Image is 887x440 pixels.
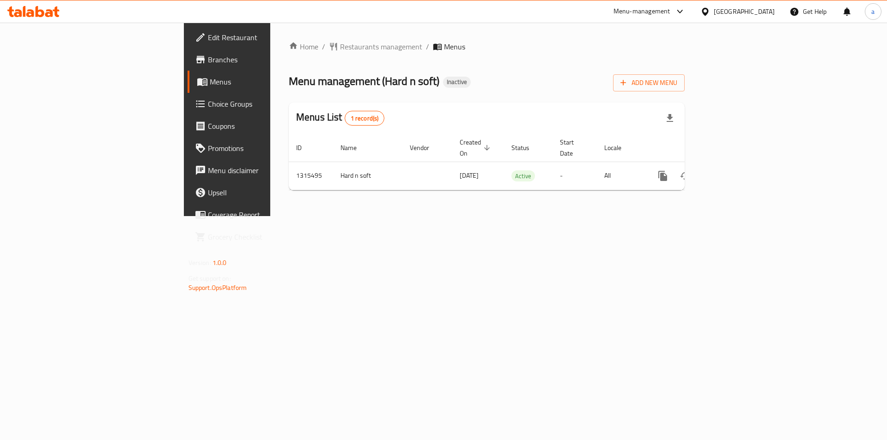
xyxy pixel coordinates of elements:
[296,110,384,126] h2: Menus List
[553,162,597,190] td: -
[213,257,227,269] span: 1.0.0
[333,162,402,190] td: Hard n soft
[340,142,369,153] span: Name
[188,159,332,181] a: Menu disclaimer
[340,41,422,52] span: Restaurants management
[714,6,775,17] div: [GEOGRAPHIC_DATA]
[652,165,674,187] button: more
[329,41,422,52] a: Restaurants management
[210,76,325,87] span: Menus
[289,134,748,190] table: enhanced table
[208,98,325,109] span: Choice Groups
[188,257,211,269] span: Version:
[443,78,471,86] span: Inactive
[511,171,535,181] span: Active
[188,48,332,71] a: Branches
[188,137,332,159] a: Promotions
[345,114,384,123] span: 1 record(s)
[345,111,385,126] div: Total records count
[410,142,441,153] span: Vendor
[208,54,325,65] span: Branches
[289,71,439,91] span: Menu management ( Hard n soft )
[460,169,479,181] span: [DATE]
[188,272,231,284] span: Get support on:
[296,142,314,153] span: ID
[613,74,685,91] button: Add New Menu
[208,121,325,132] span: Coupons
[188,204,332,226] a: Coverage Report
[188,226,332,248] a: Grocery Checklist
[597,162,644,190] td: All
[674,165,696,187] button: Change Status
[289,41,685,52] nav: breadcrumb
[188,115,332,137] a: Coupons
[188,282,247,294] a: Support.OpsPlatform
[208,231,325,242] span: Grocery Checklist
[614,6,670,17] div: Menu-management
[208,209,325,220] span: Coverage Report
[620,77,677,89] span: Add New Menu
[460,137,493,159] span: Created On
[444,41,465,52] span: Menus
[560,137,586,159] span: Start Date
[604,142,633,153] span: Locale
[208,143,325,154] span: Promotions
[511,142,541,153] span: Status
[188,71,332,93] a: Menus
[208,165,325,176] span: Menu disclaimer
[659,107,681,129] div: Export file
[511,170,535,181] div: Active
[871,6,875,17] span: a
[188,26,332,48] a: Edit Restaurant
[426,41,429,52] li: /
[644,134,748,162] th: Actions
[443,77,471,88] div: Inactive
[188,181,332,204] a: Upsell
[188,93,332,115] a: Choice Groups
[208,187,325,198] span: Upsell
[208,32,325,43] span: Edit Restaurant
